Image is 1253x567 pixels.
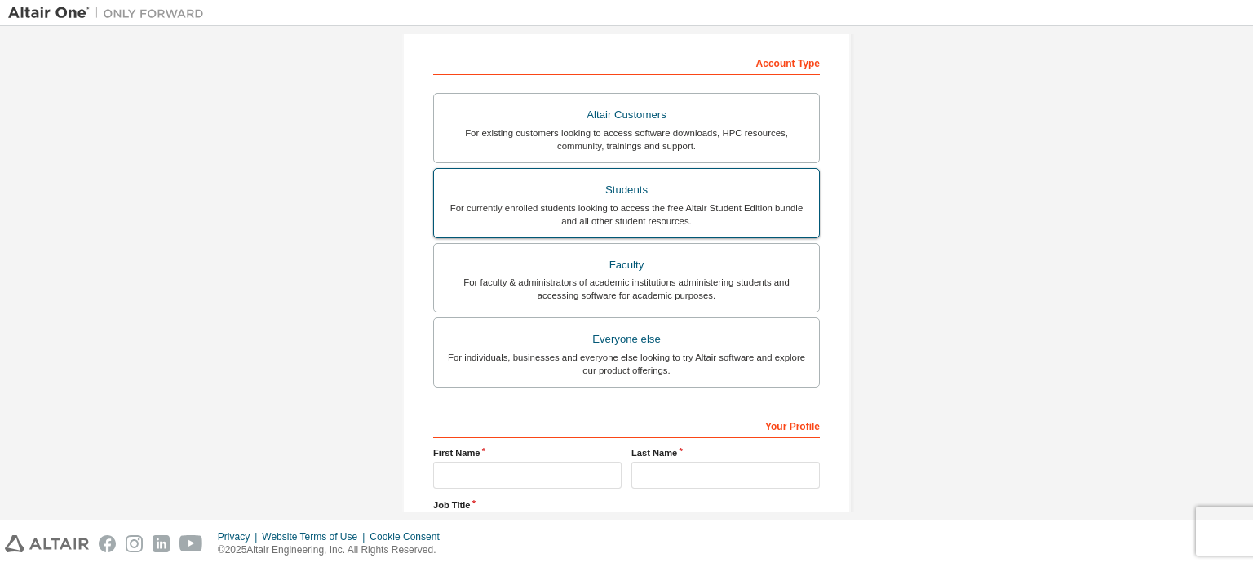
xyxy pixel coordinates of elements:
div: Privacy [218,530,262,543]
label: First Name [433,446,622,459]
div: Altair Customers [444,104,809,126]
div: Everyone else [444,328,809,351]
div: For currently enrolled students looking to access the free Altair Student Edition bundle and all ... [444,202,809,228]
img: linkedin.svg [153,535,170,552]
img: altair_logo.svg [5,535,89,552]
div: Your Profile [433,412,820,438]
div: For existing customers looking to access software downloads, HPC resources, community, trainings ... [444,126,809,153]
div: Faculty [444,254,809,277]
div: Cookie Consent [370,530,449,543]
img: instagram.svg [126,535,143,552]
div: Website Terms of Use [262,530,370,543]
label: Job Title [433,498,820,512]
p: © 2025 Altair Engineering, Inc. All Rights Reserved. [218,543,449,557]
div: For individuals, businesses and everyone else looking to try Altair software and explore our prod... [444,351,809,377]
img: facebook.svg [99,535,116,552]
img: Altair One [8,5,212,21]
img: youtube.svg [179,535,203,552]
div: Account Type [433,49,820,75]
label: Last Name [631,446,820,459]
div: Students [444,179,809,202]
div: For faculty & administrators of academic institutions administering students and accessing softwa... [444,276,809,302]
